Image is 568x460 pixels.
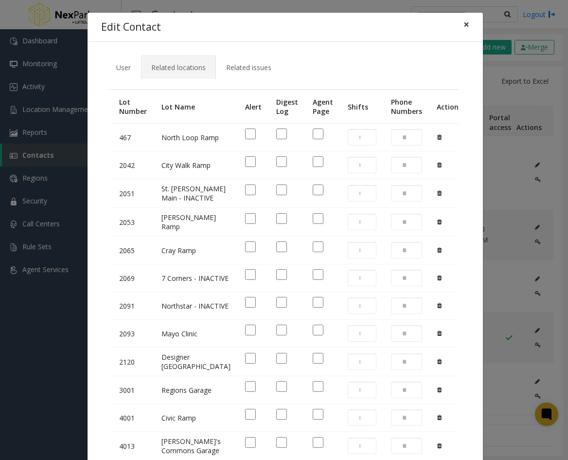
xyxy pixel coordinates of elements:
[112,320,154,348] td: 2093
[112,124,154,151] td: 467
[101,19,161,35] h4: Edit Contact
[154,124,238,151] td: North Loop Ramp
[112,208,154,237] td: 2053
[348,410,360,425] input: NO DATA FOUND
[348,185,360,201] input: NO DATA FOUND
[154,376,238,404] td: Regions Garage
[112,179,154,208] td: 2051
[305,90,340,124] th: Agent Page
[429,90,469,124] th: Actions
[391,354,407,369] input: NO DATA FOUND
[112,237,154,264] td: 2065
[391,157,407,173] input: NO DATA FOUND
[269,90,305,124] th: Digest Log
[391,326,407,341] input: NO DATA FOUND
[238,90,269,124] th: Alert
[348,382,360,398] input: NO DATA FOUND
[391,214,407,230] input: NO DATA FOUND
[112,348,154,376] td: 2120
[391,438,407,454] input: NO DATA FOUND
[112,151,154,179] td: 2042
[348,214,360,230] input: NO DATA FOUND
[154,90,238,124] th: Lot Name
[112,376,154,404] td: 3001
[384,90,429,124] th: Phone Numbers
[112,292,154,320] td: 2091
[112,90,154,124] th: Lot Number
[154,320,238,348] td: Mayo Clinic
[154,348,238,376] td: Designer [GEOGRAPHIC_DATA]
[151,63,206,72] span: Related locations
[348,438,360,454] input: NO DATA FOUND
[348,298,360,313] input: NO DATA FOUND
[391,185,407,201] input: NO DATA FOUND
[391,298,407,313] input: NO DATA FOUND
[348,326,360,341] input: NO DATA FOUND
[391,410,407,425] input: NO DATA FOUND
[391,242,407,258] input: NO DATA FOUND
[154,292,238,320] td: Northstar - INACTIVE
[154,208,238,237] td: [PERSON_NAME] Ramp
[463,18,469,31] span: ×
[154,151,238,179] td: City Walk Ramp
[112,264,154,292] td: 2069
[154,237,238,264] td: Cray Ramp
[348,354,360,369] input: NO DATA FOUND
[348,129,360,145] input: NO DATA FOUND
[348,242,360,258] input: NO DATA FOUND
[112,404,154,432] td: 4001
[348,270,360,286] input: NO DATA FOUND
[154,264,238,292] td: 7 Corners - INACTIVE
[348,157,360,173] input: NO DATA FOUND
[116,63,131,72] span: User
[391,382,407,398] input: NO DATA FOUND
[340,90,384,124] th: Shifts
[106,55,464,72] ul: Tabs
[457,13,476,37] button: Close
[391,270,407,286] input: NO DATA FOUND
[154,404,238,432] td: Civic Ramp
[154,179,238,208] td: St. [PERSON_NAME] Main - INACTIVE
[226,63,271,72] span: Related issues
[391,129,407,145] input: NO DATA FOUND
